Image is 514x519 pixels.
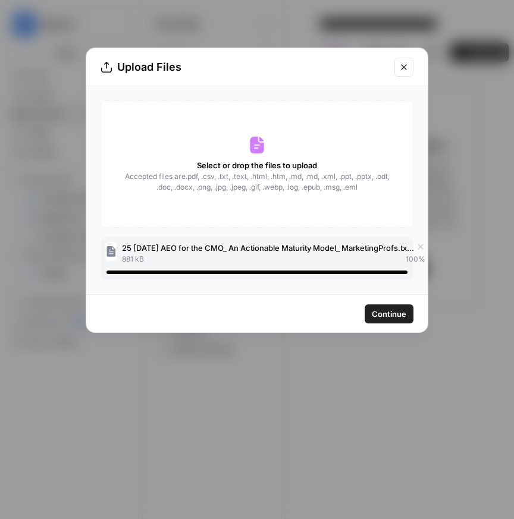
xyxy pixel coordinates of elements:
span: Select or drop the files to upload [197,159,317,171]
span: 881 kB [122,254,144,265]
span: 100 % [406,254,425,265]
button: Continue [365,304,413,323]
span: Continue [372,308,406,320]
div: Upload Files [101,59,387,76]
button: Close modal [394,58,413,77]
span: Accepted files are .pdf, .csv, .txt, .text, .html, .htm, .md, .md, .xml, .ppt, .pptx, .odt, .doc,... [124,171,390,193]
span: 25 [DATE] AEO for the CMO_ An Actionable Maturity Model_ MarketingProfs.txt and 27 more files [122,242,416,254]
